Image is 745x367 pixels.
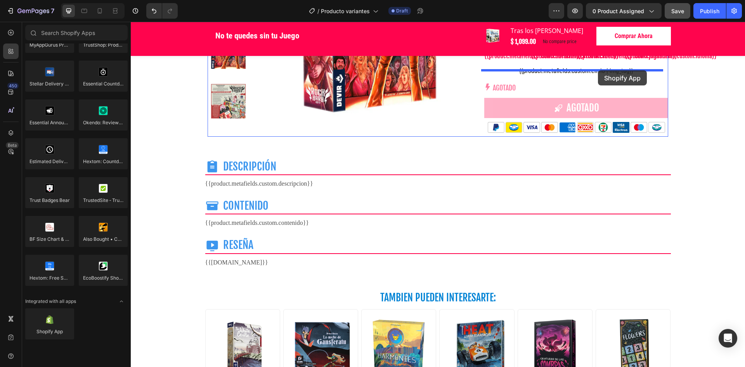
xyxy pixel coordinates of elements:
[719,329,737,348] div: Open Intercom Messenger
[671,8,684,14] span: Save
[7,83,19,89] div: 450
[146,3,178,19] div: Undo/Redo
[115,295,128,308] span: Toggle open
[665,3,690,19] button: Save
[693,3,726,19] button: Publish
[321,7,370,15] span: Producto variantes
[51,6,54,16] p: 7
[593,7,644,15] span: 0 product assigned
[6,142,19,148] div: Beta
[25,25,128,40] input: Search Shopify Apps
[700,7,719,15] div: Publish
[25,298,76,305] span: Integrated with all apps
[317,7,319,15] span: /
[586,3,662,19] button: 0 product assigned
[3,3,58,19] button: 7
[396,7,408,14] span: Draft
[131,22,745,367] iframe: Design area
